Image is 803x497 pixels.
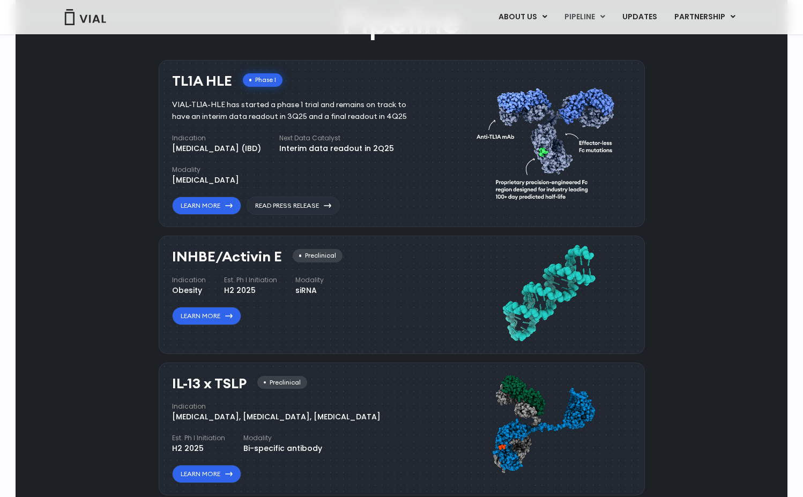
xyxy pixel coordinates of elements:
[490,8,555,26] a: ABOUT USMenu Toggle
[172,402,381,411] h4: Indication
[172,275,206,285] h4: Indication
[172,73,232,89] h3: TL1A HLE
[172,443,225,454] div: H2 2025
[172,143,261,154] div: [MEDICAL_DATA] (IBD)
[172,433,225,443] h4: Est. Ph I Initiation
[172,411,381,423] div: [MEDICAL_DATA], [MEDICAL_DATA], [MEDICAL_DATA]
[295,285,324,296] div: siRNA
[556,8,613,26] a: PIPELINEMenu Toggle
[172,307,241,325] a: Learn More
[172,285,206,296] div: Obesity
[172,175,239,186] div: [MEDICAL_DATA]
[172,133,261,143] h4: Indication
[614,8,665,26] a: UPDATES
[293,249,343,262] div: Preclinical
[243,443,322,454] div: Bi-specific antibody
[243,433,322,443] h4: Modality
[477,68,620,215] img: TL1A antibody diagram.
[172,249,282,265] h3: INHBE/Activin E
[224,275,277,285] h4: Est. Ph I Initiation
[172,99,422,123] div: VIAL-TL1A-HLE has started a phase 1 trial and remains on track to have an interim data readout in...
[224,285,277,296] div: H2 2025
[243,73,282,87] div: Phase I
[666,8,744,26] a: PARTNERSHIPMenu Toggle
[257,376,307,389] div: Preclinical
[172,197,241,215] a: Learn More
[279,133,394,143] h4: Next Data Catalyst
[295,275,324,285] h4: Modality
[172,165,239,175] h4: Modality
[247,197,340,215] a: Read Press Release
[279,143,394,154] div: Interim data readout in 2Q25
[172,376,247,391] h3: IL-13 x TSLP
[172,465,241,483] a: Learn More
[64,9,107,25] img: Vial Logo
